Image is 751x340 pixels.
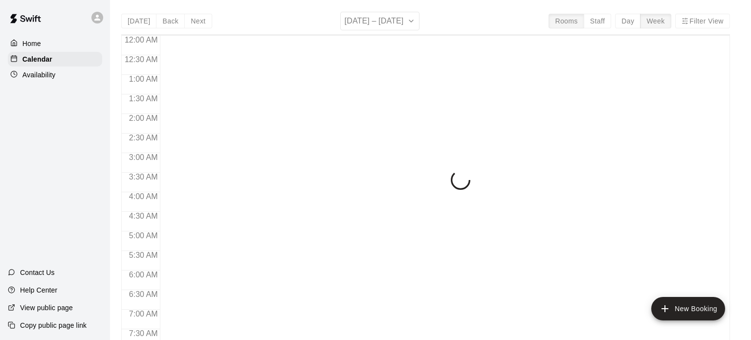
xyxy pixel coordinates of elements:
[127,310,160,318] span: 7:00 AM
[651,297,725,320] button: add
[20,303,73,313] p: View public page
[127,75,160,83] span: 1:00 AM
[127,212,160,220] span: 4:30 AM
[8,52,102,67] a: Calendar
[8,68,102,82] a: Availability
[127,231,160,240] span: 5:00 AM
[20,285,57,295] p: Help Center
[127,271,160,279] span: 6:00 AM
[127,173,160,181] span: 3:30 AM
[127,329,160,338] span: 7:30 AM
[127,94,160,103] span: 1:30 AM
[127,134,160,142] span: 2:30 AM
[127,114,160,122] span: 2:00 AM
[8,36,102,51] a: Home
[127,153,160,161] span: 3:00 AM
[122,55,160,64] span: 12:30 AM
[22,39,41,48] p: Home
[127,192,160,201] span: 4:00 AM
[122,36,160,44] span: 12:00 AM
[22,70,56,80] p: Availability
[20,320,87,330] p: Copy public page link
[127,290,160,298] span: 6:30 AM
[127,251,160,259] span: 5:30 AM
[20,268,55,277] p: Contact Us
[22,54,52,64] p: Calendar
